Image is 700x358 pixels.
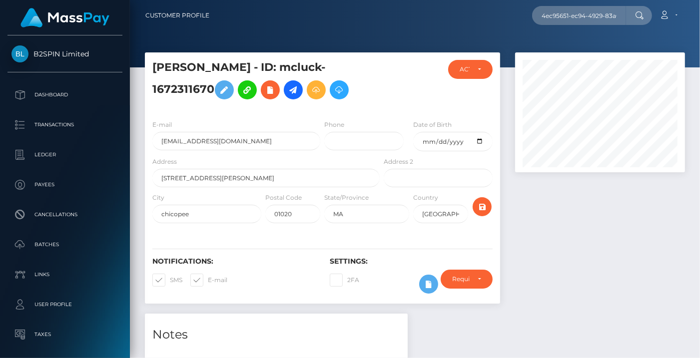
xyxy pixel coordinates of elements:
[152,157,177,166] label: Address
[7,82,122,107] a: Dashboard
[152,60,374,104] h5: [PERSON_NAME] - ID: mcluck-1672311670
[7,142,122,167] a: Ledger
[11,45,28,62] img: B2SPIN Limited
[152,193,164,202] label: City
[7,292,122,317] a: User Profile
[152,120,172,129] label: E-mail
[330,274,359,287] label: 2FA
[7,172,122,197] a: Payees
[265,193,302,202] label: Postal Code
[11,237,118,252] p: Batches
[190,274,227,287] label: E-mail
[384,157,413,166] label: Address 2
[7,112,122,137] a: Transactions
[11,327,118,342] p: Taxes
[330,257,492,266] h6: Settings:
[413,120,452,129] label: Date of Birth
[11,87,118,102] p: Dashboard
[11,297,118,312] p: User Profile
[284,80,303,99] a: Initiate Payout
[460,65,469,73] div: ACTIVE
[7,322,122,347] a: Taxes
[7,49,122,58] span: B2SPIN Limited
[452,275,469,283] div: Require ID/Selfie Verification
[20,8,109,27] img: MassPay Logo
[324,120,344,129] label: Phone
[7,202,122,227] a: Cancellations
[11,117,118,132] p: Transactions
[11,267,118,282] p: Links
[145,5,209,26] a: Customer Profile
[448,60,492,79] button: ACTIVE
[7,232,122,257] a: Batches
[11,177,118,192] p: Payees
[11,207,118,222] p: Cancellations
[7,262,122,287] a: Links
[324,193,369,202] label: State/Province
[152,274,182,287] label: SMS
[11,147,118,162] p: Ledger
[152,326,400,344] h4: Notes
[532,6,626,25] input: Search...
[413,193,438,202] label: Country
[441,270,492,289] button: Require ID/Selfie Verification
[152,257,315,266] h6: Notifications:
